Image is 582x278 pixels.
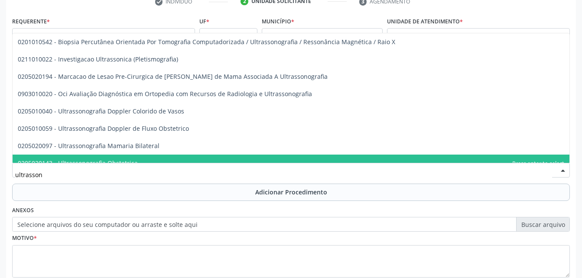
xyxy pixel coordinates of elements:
[390,31,552,40] span: Unidade de Saude da Familia [GEOGRAPHIC_DATA]
[15,31,177,40] span: Médico(a)
[18,38,395,46] span: 0201010542 - Biopsia Percutânea Orientada Por Tomografia Computadorizada / Ultrassonografia / Res...
[12,232,37,245] label: Motivo
[18,107,184,115] span: 0205010040 - Ultrassonografia Doppler Colorido de Vasos
[15,166,552,183] input: Buscar por procedimento
[18,159,138,167] span: 0205020143 - Ultrassonografia Obstetrica
[18,72,328,81] span: 0205020194 - Marcacao de Lesao Pre-Cirurgica de [PERSON_NAME] de Mama Associada A Ultrassonografia
[18,142,159,150] span: 0205020097 - Ultrassonografia Mamaria Bilateral
[262,15,294,28] label: Município
[18,55,178,63] span: 0211010022 - Investigacao Ultrassonica (Pletismografia)
[12,184,570,201] button: Adicionar Procedimento
[12,15,50,28] label: Requerente
[199,15,209,28] label: UF
[387,15,463,28] label: Unidade de atendimento
[12,204,34,217] label: Anexos
[18,90,312,98] span: 0903010020 - Oci Avaliação Diagnóstica em Ortopedia com Recursos de Radiologia e Ultrassonografia
[265,31,364,40] span: [PERSON_NAME]
[18,124,189,133] span: 0205010059 - Ultrassonografia Doppler de Fluxo Obstetrico
[255,187,327,197] span: Adicionar Procedimento
[202,31,240,40] span: AL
